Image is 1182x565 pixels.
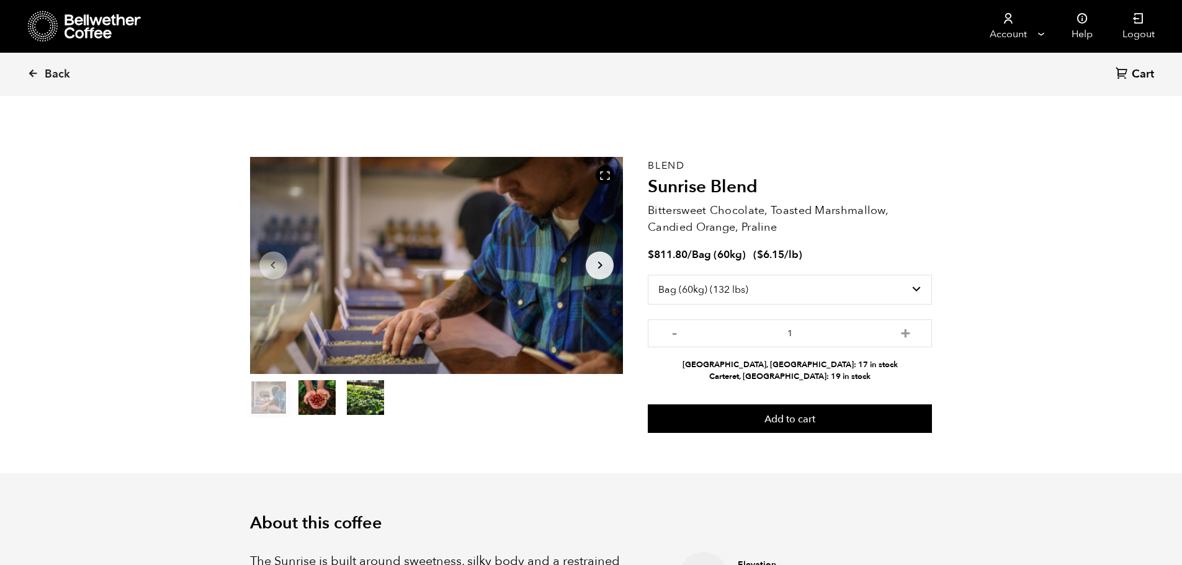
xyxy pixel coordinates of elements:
[753,247,802,262] span: ( )
[666,326,682,338] button: -
[648,247,654,262] span: $
[648,404,932,433] button: Add to cart
[784,247,799,262] span: /lb
[648,177,932,198] h2: Sunrise Blend
[757,247,763,262] span: $
[898,326,913,338] button: +
[648,202,932,236] p: Bittersweet Chocolate, Toasted Marshmallow, Candied Orange, Praline
[648,247,687,262] bdi: 811.80
[757,247,784,262] bdi: 6.15
[648,371,932,383] li: Carteret, [GEOGRAPHIC_DATA]: 19 in stock
[45,67,70,82] span: Back
[250,514,933,533] h2: About this coffee
[1116,66,1157,83] a: Cart
[1132,67,1154,82] span: Cart
[692,247,746,262] span: Bag (60kg)
[687,247,692,262] span: /
[648,359,932,371] li: [GEOGRAPHIC_DATA], [GEOGRAPHIC_DATA]: 17 in stock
